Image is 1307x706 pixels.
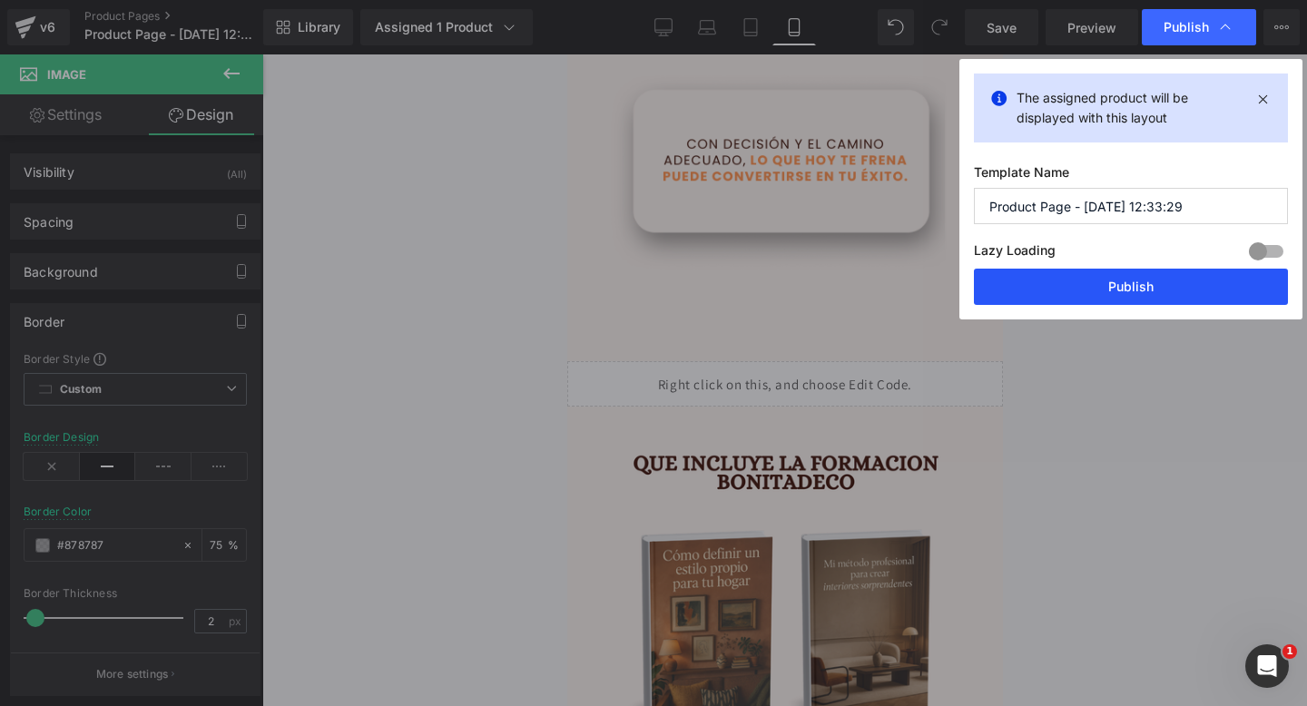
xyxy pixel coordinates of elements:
label: Template Name [974,164,1288,188]
label: Lazy Loading [974,239,1056,269]
span: 1 [1282,644,1297,659]
iframe: Intercom live chat [1245,644,1289,688]
span: Publish [1164,19,1209,35]
p: The assigned product will be displayed with this layout [1017,88,1245,128]
button: Publish [974,269,1288,305]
